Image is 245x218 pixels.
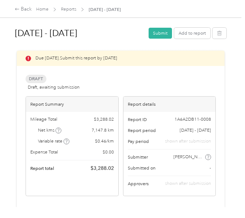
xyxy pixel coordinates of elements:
[61,7,76,12] a: Reports
[128,180,149,187] span: Approvers
[128,127,156,134] span: Report period
[180,127,211,134] span: [DATE] - [DATE]
[92,127,114,134] span: 7,147.8 km
[38,138,69,145] span: Variable rate
[210,165,211,171] span: -
[30,116,57,123] span: Mileage Total
[15,5,32,13] div: Back
[15,24,144,42] h1: Aug 1 - 31, 2025
[103,149,114,156] span: $ 0.00
[30,165,54,172] span: Report total
[204,177,245,218] iframe: Everlance-gr Chat Button Frame
[26,97,118,112] div: Report Summary
[128,154,148,160] span: Submitter
[30,149,58,156] span: Expense Total
[17,51,225,66] div: Due [DATE]. Submit this report by [DATE]
[28,84,80,91] span: Draft, awaiting submission
[94,116,114,123] span: $ 3,288.02
[26,75,46,83] span: Draft
[123,97,216,112] div: Report details
[89,6,121,13] span: [DATE] - [DATE]
[128,138,149,145] span: Pay period
[95,138,114,145] span: $ 0.46 / km
[175,116,211,123] span: 1A6A2DB11-0008
[36,7,49,12] a: Home
[128,116,147,123] span: Report ID
[165,181,211,186] span: shown after submission
[165,138,211,145] span: shown after submission
[149,28,172,39] button: Submit
[38,127,61,134] span: Net kms
[174,28,210,39] button: Add to report
[91,165,114,172] span: $ 3,288.02
[173,154,204,160] span: [PERSON_NAME]
[128,165,156,171] span: Submitted on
